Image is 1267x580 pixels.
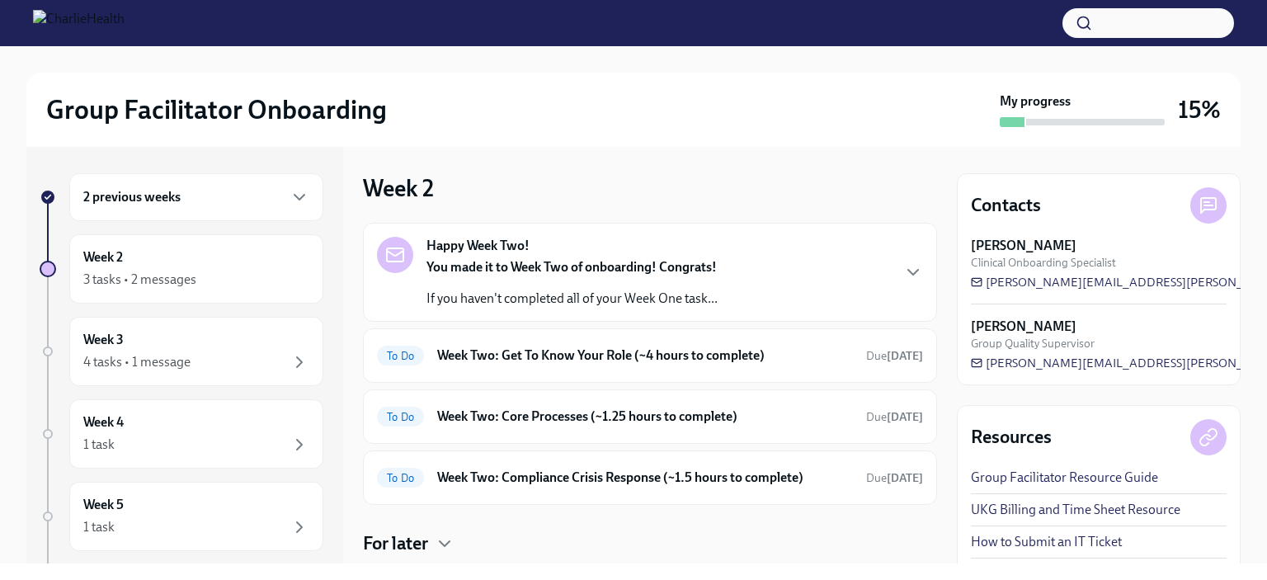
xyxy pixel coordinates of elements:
strong: You made it to Week Two of onboarding! Congrats! [426,259,717,275]
span: Due [866,471,923,485]
a: Week 34 tasks • 1 message [40,317,323,386]
a: UKG Billing and Time Sheet Resource [971,501,1180,519]
h6: Week 3 [83,331,124,349]
h6: 2 previous weeks [83,188,181,206]
h4: For later [363,531,428,556]
span: Clinical Onboarding Specialist [971,255,1116,271]
h3: 15% [1178,95,1221,125]
h2: Group Facilitator Onboarding [46,93,387,126]
a: Week 51 task [40,482,323,551]
strong: [DATE] [887,471,923,485]
h3: Week 2 [363,173,434,203]
span: To Do [377,411,424,423]
h6: Week Two: Get To Know Your Role (~4 hours to complete) [437,347,853,365]
span: Due [866,349,923,363]
div: 2 previous weeks [69,173,323,221]
h4: Resources [971,425,1052,450]
div: For later [363,531,937,556]
strong: [PERSON_NAME] [971,318,1076,336]
h6: Week Two: Compliance Crisis Response (~1.5 hours to complete) [437,469,853,487]
a: Week 41 task [40,399,323,469]
span: August 18th, 2025 08:00 [866,409,923,425]
span: To Do [377,350,424,362]
span: August 18th, 2025 08:00 [866,470,923,486]
a: Group Facilitator Resource Guide [971,469,1158,487]
div: 3 tasks • 2 messages [83,271,196,289]
span: August 18th, 2025 08:00 [866,348,923,364]
a: To DoWeek Two: Core Processes (~1.25 hours to complete)Due[DATE] [377,403,923,430]
h6: Week 5 [83,496,124,514]
strong: [DATE] [887,349,923,363]
span: Group Quality Supervisor [971,336,1095,351]
span: Due [866,410,923,424]
span: To Do [377,472,424,484]
a: To DoWeek Two: Compliance Crisis Response (~1.5 hours to complete)Due[DATE] [377,464,923,491]
h4: Contacts [971,193,1041,218]
a: How to Submit an IT Ticket [971,533,1122,551]
img: CharlieHealth [33,10,125,36]
h6: Week Two: Core Processes (~1.25 hours to complete) [437,408,853,426]
h6: Week 4 [83,413,124,431]
strong: [PERSON_NAME] [971,237,1076,255]
div: 1 task [83,518,115,536]
p: If you haven't completed all of your Week One task... [426,290,718,308]
a: To DoWeek Two: Get To Know Your Role (~4 hours to complete)Due[DATE] [377,342,923,369]
strong: My progress [1000,92,1071,111]
h6: Week 2 [83,248,123,266]
div: 4 tasks • 1 message [83,353,191,371]
div: 1 task [83,436,115,454]
a: Week 23 tasks • 2 messages [40,234,323,304]
strong: Happy Week Two! [426,237,530,255]
strong: [DATE] [887,410,923,424]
